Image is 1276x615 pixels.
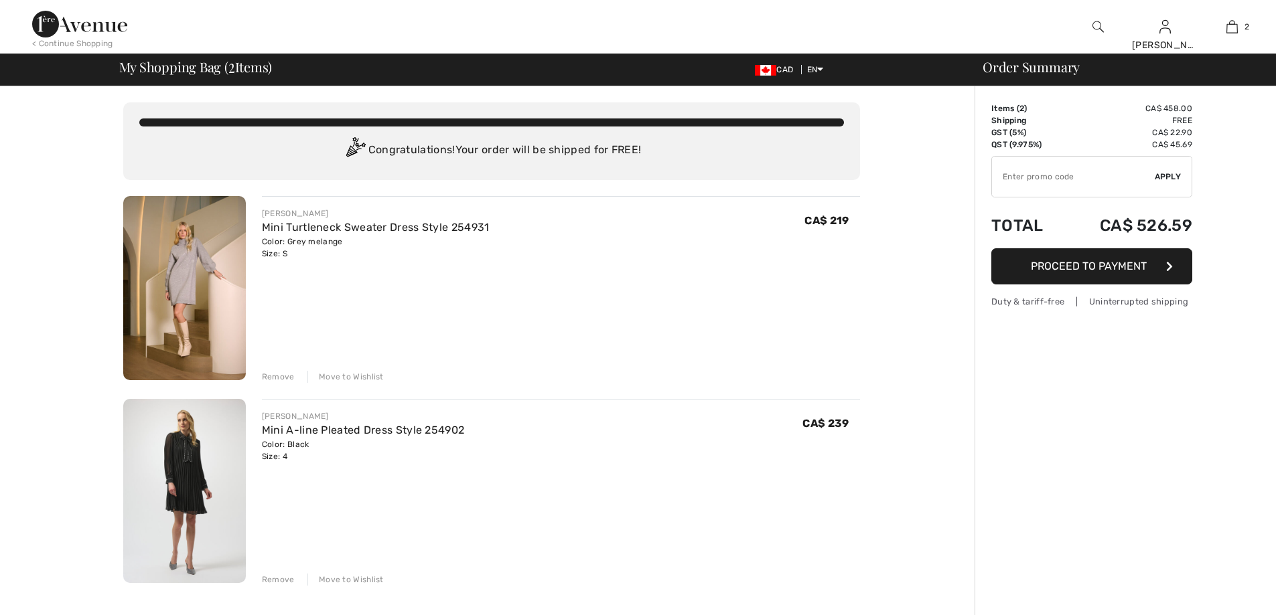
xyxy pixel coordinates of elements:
[1226,19,1238,35] img: My Bag
[1159,19,1171,35] img: My Info
[991,203,1064,248] td: Total
[992,157,1155,197] input: Promo code
[991,139,1064,151] td: QST (9.975%)
[991,248,1192,284] button: Proceed to Payment
[991,295,1192,308] div: Duty & tariff-free | Uninterrupted shipping
[262,371,295,383] div: Remove
[807,65,824,74] span: EN
[1064,139,1192,151] td: CA$ 45.69
[1064,203,1192,248] td: CA$ 526.59
[1031,260,1147,272] span: Proceed to Payment
[262,236,490,260] div: Color: Grey melange Size: S
[1064,114,1192,126] td: Free
[262,410,464,422] div: [PERSON_NAME]
[804,214,849,227] span: CA$ 219
[262,221,490,234] a: Mini Turtleneck Sweater Dress Style 254931
[262,438,464,462] div: Color: Black Size: 4
[262,207,490,219] div: [PERSON_NAME]
[1019,104,1024,113] span: 2
[228,57,235,74] span: 2
[32,11,127,37] img: 1ère Avenue
[1064,102,1192,114] td: CA$ 458.00
[1245,21,1249,33] span: 2
[307,371,384,383] div: Move to Wishlist
[1155,171,1182,183] span: Apply
[32,37,113,50] div: < Continue Shopping
[119,60,273,74] span: My Shopping Bag ( Items)
[991,114,1064,126] td: Shipping
[123,399,246,583] img: Mini A-line Pleated Dress Style 254902
[1132,38,1198,52] div: [PERSON_NAME]
[1092,19,1104,35] img: search the website
[991,102,1064,114] td: Items ( )
[1064,126,1192,139] td: CA$ 22.90
[123,196,246,380] img: Mini Turtleneck Sweater Dress Style 254931
[755,65,776,76] img: Canadian Dollar
[139,137,844,164] div: Congratulations! Your order will be shipped for FREE!
[802,417,849,430] span: CA$ 239
[991,126,1064,139] td: GST (5%)
[967,60,1268,74] div: Order Summary
[262,424,464,436] a: Mini A-line Pleated Dress Style 254902
[1199,19,1265,35] a: 2
[262,574,295,586] div: Remove
[1159,20,1171,33] a: Sign In
[755,65,798,74] span: CAD
[307,574,384,586] div: Move to Wishlist
[342,137,368,164] img: Congratulation2.svg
